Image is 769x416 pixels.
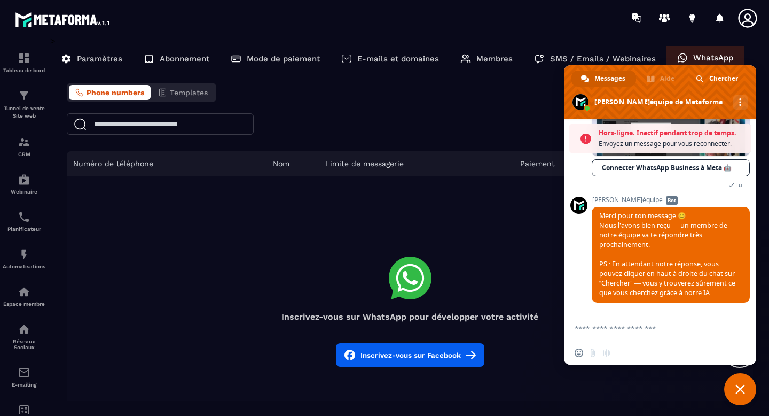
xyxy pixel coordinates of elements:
th: Numéro de téléphone [67,151,266,176]
p: E-mailing [3,382,45,388]
a: formationformationCRM [3,128,45,165]
p: Réseaux Sociaux [3,338,45,350]
span: Envoyez un message pour vous reconnecter. [599,138,746,149]
p: Webinaire [3,189,45,195]
span: Bot [666,196,678,205]
img: logo [15,10,111,29]
img: formation [18,136,30,149]
button: Inscrivez-vous sur Facebook [336,343,484,367]
a: automationsautomationsWebinaire [3,165,45,203]
p: Automatisations [3,264,45,269]
th: Limite de messagerie [319,151,514,176]
textarea: Entrez votre message... [575,314,724,341]
span: Templates [170,88,208,97]
p: Abonnement [160,54,209,64]
a: social-networksocial-networkRéseaux Sociaux [3,315,45,358]
span: [PERSON_NAME]équipe [592,196,750,204]
h4: Inscrivez-vous sur WhatsApp pour développer votre activité [67,312,753,322]
span: Phone numbers [87,88,144,97]
span: Merci pour ton message 😊 Nous l’avons bien reçu — un membre de notre équipe va te répondre très p... [599,211,735,297]
a: Messages [571,71,636,87]
p: Tableau de bord [3,67,45,73]
p: SMS / Emails / Webinaires [550,54,656,64]
p: Paramètres [77,54,122,64]
th: Nom [266,151,319,176]
span: Hors-ligne. Inactif pendant trop de temps. [599,128,746,138]
p: Tunnel de vente Site web [3,105,45,120]
img: formation [18,89,30,102]
img: email [18,366,30,379]
span: Lu [735,181,742,189]
th: Paiement [514,151,609,176]
a: Connecter WhatsApp Business à Meta 🤖 — Tella [592,159,750,176]
img: automations [18,173,30,186]
p: Membres [476,54,513,64]
p: CRM [3,151,45,157]
p: E-mails et domaines [357,54,439,64]
a: automationsautomationsAutomatisations [3,240,45,278]
p: Mode de paiement [247,54,320,64]
span: Chercher [709,71,738,87]
img: automations [18,286,30,298]
span: Insérer un emoji [575,349,583,357]
a: Chercher [686,71,749,87]
span: Messages [594,71,625,87]
a: schedulerschedulerPlanificateur [3,203,45,240]
button: Phone numbers [69,85,151,100]
a: formationformationTableau de bord [3,44,45,81]
img: scheduler [18,211,30,224]
a: emailemailE-mailing [3,358,45,396]
p: Planificateur [3,226,45,232]
p: Espace membre [3,301,45,307]
img: formation [18,52,30,65]
a: formationformationTunnel de vente Site web [3,81,45,128]
button: Templates [152,85,214,100]
img: automations [18,248,30,261]
a: automationsautomationsEspace membre [3,278,45,315]
p: WhatsApp [693,53,733,63]
img: social-network [18,323,30,336]
a: Fermer le chat [724,373,756,405]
